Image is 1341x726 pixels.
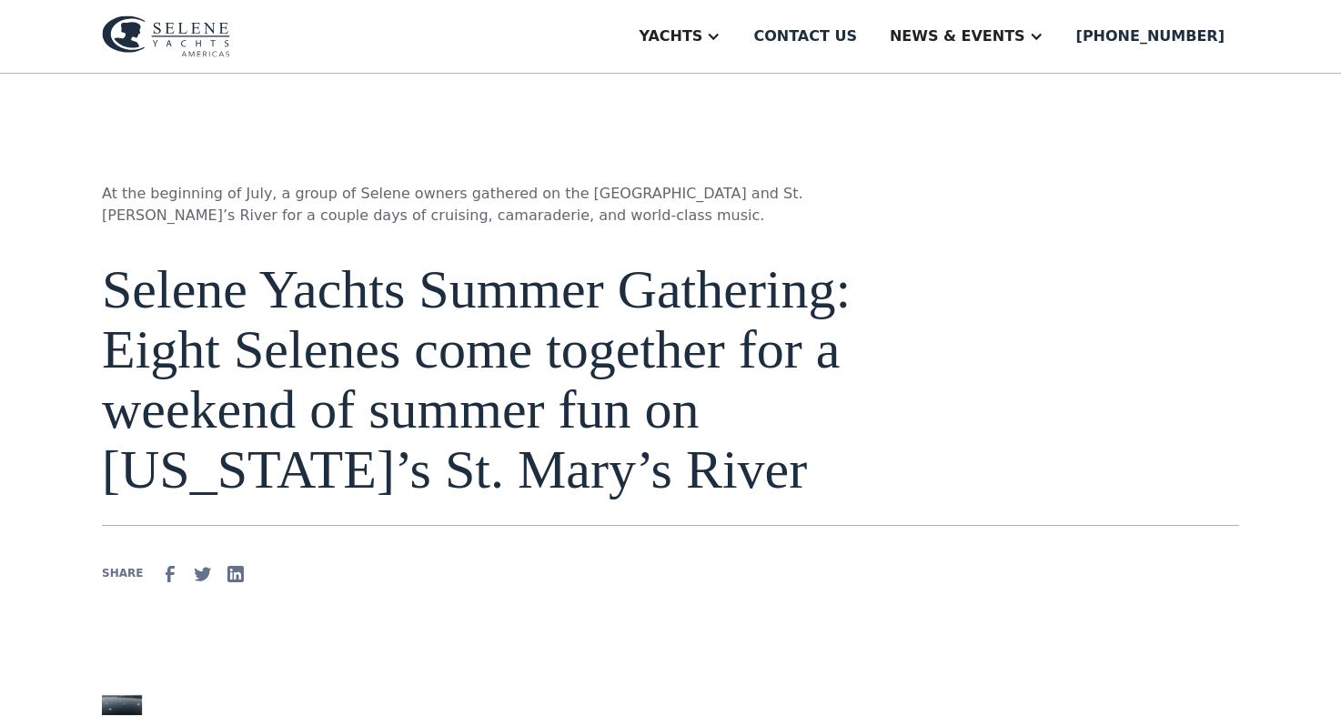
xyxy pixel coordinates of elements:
[753,25,857,47] div: Contact us
[225,563,247,585] img: Linkedin
[159,563,181,585] img: facebook
[639,25,702,47] div: Yachts
[102,15,230,57] img: logo
[102,259,859,499] h1: Selene Yachts Summer Gathering: Eight Selenes come together for a weekend of summer fun on [US_ST...
[192,563,214,585] img: Twitter
[1076,25,1225,47] div: [PHONE_NUMBER]
[890,25,1025,47] div: News & EVENTS
[102,183,859,227] p: At the beginning of July, a group of Selene owners gathered on the [GEOGRAPHIC_DATA] and St. [PER...
[102,565,143,581] div: SHARE
[102,695,142,715] img: Selene Yachts Summer Gathering: Eight Selenes come together for a weekend of summer fun on Maryla...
